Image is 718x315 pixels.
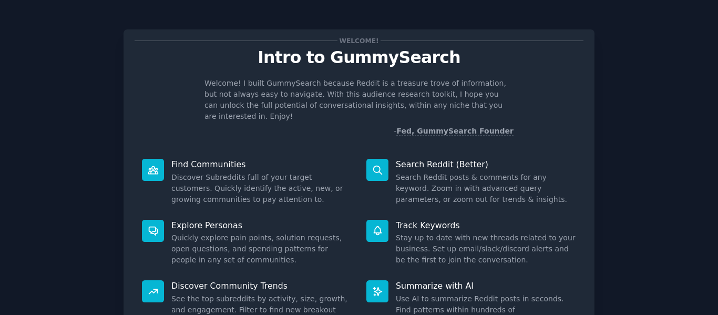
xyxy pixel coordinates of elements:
span: Welcome! [337,35,381,46]
p: Search Reddit (Better) [396,159,576,170]
div: - [394,126,514,137]
p: Discover Community Trends [171,280,352,291]
dd: Quickly explore pain points, solution requests, open questions, and spending patterns for people ... [171,232,352,266]
dd: Stay up to date with new threads related to your business. Set up email/slack/discord alerts and ... [396,232,576,266]
dd: Search Reddit posts & comments for any keyword. Zoom in with advanced query parameters, or zoom o... [396,172,576,205]
a: Fed, GummySearch Founder [396,127,514,136]
p: Explore Personas [171,220,352,231]
p: Find Communities [171,159,352,170]
dd: Discover Subreddits full of your target customers. Quickly identify the active, new, or growing c... [171,172,352,205]
p: Summarize with AI [396,280,576,291]
p: Welcome! I built GummySearch because Reddit is a treasure trove of information, but not always ea... [204,78,514,122]
p: Intro to GummySearch [135,48,583,67]
p: Track Keywords [396,220,576,231]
